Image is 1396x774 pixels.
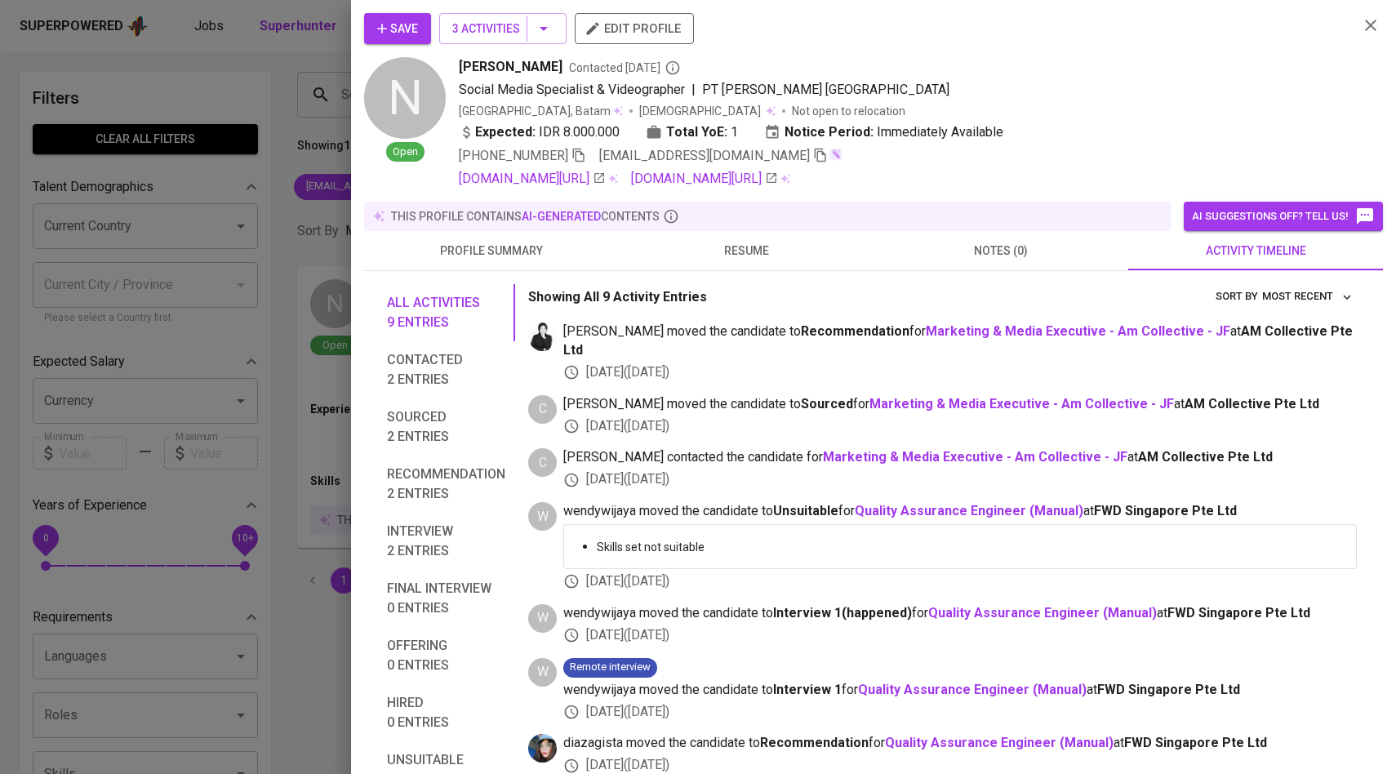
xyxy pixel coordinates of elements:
[563,604,1357,623] span: wendywijaya moved the candidate to for at
[387,465,505,504] span: Recommendation 2 entries
[773,605,912,621] b: Interview 1 ( happened )
[563,323,1353,358] span: AM Collective Pte Ltd
[665,60,681,76] svg: By Batam recruiter
[1167,605,1310,621] span: FWD Singapore Pte Ltd
[1184,202,1383,231] button: AI suggestions off? Tell us!
[522,210,601,223] span: AI-generated
[599,148,810,163] span: [EMAIL_ADDRESS][DOMAIN_NAME]
[691,80,696,100] span: |
[563,417,1357,436] div: [DATE] ( [DATE] )
[528,448,557,477] div: C
[597,539,1343,555] p: Skills set not suitable
[377,19,418,39] span: Save
[528,658,557,687] div: W
[1138,449,1273,465] span: AM Collective Pte Ltd
[528,322,557,351] img: medwi@glints.com
[883,241,1118,261] span: notes (0)
[563,470,1357,489] div: [DATE] ( [DATE] )
[764,122,1003,142] div: Immediately Available
[829,148,842,161] img: magic_wand.svg
[528,734,557,763] img: diazagista@glints.com
[760,735,869,750] b: Recommendation
[563,734,1357,753] span: diazagista moved the candidate to for at
[1124,735,1267,750] span: FWD Singapore Pte Ltd
[387,693,505,732] span: Hired 0 entries
[666,122,727,142] b: Total YoE:
[1097,682,1240,697] span: FWD Singapore Pte Ltd
[1192,207,1375,226] span: AI suggestions off? Tell us!
[563,322,1357,360] span: [PERSON_NAME] moved the candidate to for at
[563,363,1357,382] div: [DATE] ( [DATE] )
[1094,503,1237,518] span: FWD Singapore Pte Ltd
[563,502,1357,521] span: wendywijaya moved the candidate to for at
[364,57,446,139] div: N
[639,103,763,119] span: [DEMOGRAPHIC_DATA]
[928,605,1157,621] a: Quality Assurance Engineer (Manual)
[563,626,1357,645] div: [DATE] ( [DATE] )
[563,681,1357,700] span: wendywijaya moved the candidate to for at
[785,122,874,142] b: Notice Period:
[459,103,623,119] div: [GEOGRAPHIC_DATA], Batam
[731,122,738,142] span: 1
[575,13,694,44] button: edit profile
[563,395,1357,414] span: [PERSON_NAME] moved the candidate to for at
[528,395,557,424] div: C
[459,122,620,142] div: IDR 8.000.000
[926,323,1230,339] a: Marketing & Media Executive - Am Collective - JF
[1138,241,1373,261] span: activity timeline
[563,660,657,675] span: Remote interview
[475,122,536,142] b: Expected:
[1216,290,1258,302] span: sort by
[588,18,681,39] span: edit profile
[631,169,778,189] a: [DOMAIN_NAME][URL]
[528,604,557,633] div: W
[702,82,949,97] span: PT [PERSON_NAME] [GEOGRAPHIC_DATA]
[459,82,685,97] span: Social Media Specialist & Videographer
[1258,284,1357,309] button: sort by
[387,579,505,618] span: Final interview 0 entries
[528,287,707,307] p: Showing All 9 Activity Entries
[387,522,505,561] span: Interview 2 entries
[1262,287,1353,306] span: Most Recent
[387,293,505,332] span: All activities 9 entries
[563,703,1357,722] div: [DATE] ( [DATE] )
[1185,396,1319,411] span: AM Collective Pte Ltd
[801,323,909,339] b: Recommendation
[387,350,505,389] span: Contacted 2 entries
[459,169,606,189] a: [DOMAIN_NAME][URL]
[563,448,1357,467] span: [PERSON_NAME] contacted the candidate for at
[801,396,853,411] b: Sourced
[869,396,1174,411] a: Marketing & Media Executive - Am Collective - JF
[459,57,562,77] span: [PERSON_NAME]
[563,572,1357,591] div: [DATE] ( [DATE] )
[773,503,838,518] b: Unsuitable
[528,502,557,531] div: W
[629,241,864,261] span: resume
[823,449,1127,465] a: Marketing & Media Executive - Am Collective - JF
[569,60,681,76] span: Contacted [DATE]
[374,241,609,261] span: profile summary
[575,21,694,34] a: edit profile
[792,103,905,119] p: Not open to relocation
[459,148,568,163] span: [PHONE_NUMBER]
[439,13,567,44] button: 3 Activities
[885,735,1114,750] a: Quality Assurance Engineer (Manual)
[364,13,431,44] button: Save
[452,19,554,39] span: 3 Activities
[387,636,505,675] span: Offering 0 entries
[386,145,425,160] span: Open
[858,682,1087,697] a: Quality Assurance Engineer (Manual)
[387,407,505,447] span: Sourced 2 entries
[391,208,660,225] p: this profile contains contents
[773,682,842,697] b: Interview 1
[855,503,1083,518] a: Quality Assurance Engineer (Manual)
